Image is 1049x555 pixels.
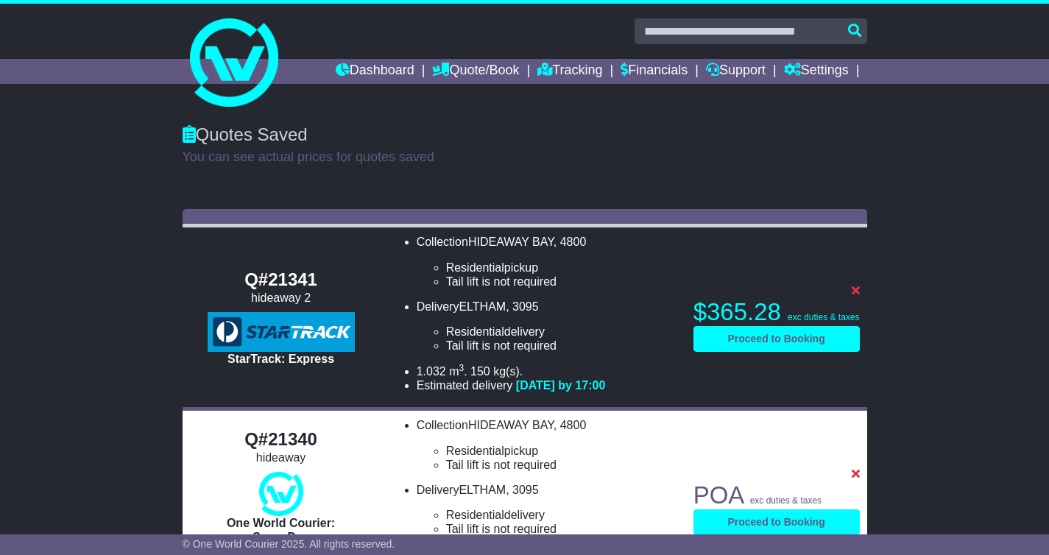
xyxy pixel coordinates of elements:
span: 1.032 [417,365,446,378]
img: One World Courier: Same Day Nationwide(quotes take 0.5-1 hour) [259,472,303,516]
a: Proceed to Booking [693,326,860,352]
a: Settings [784,59,849,84]
li: Tail lift is not required [446,522,679,536]
div: hideaway 2 [190,291,372,305]
a: Support [706,59,766,84]
span: © One World Courier 2025. All rights reserved. [183,538,395,550]
li: Delivery [417,483,679,537]
span: $ [693,298,781,325]
span: [DATE] by 17:00 [516,379,606,392]
a: Quote/Book [432,59,519,84]
span: HIDEAWAY BAY [468,236,554,248]
li: pickup [446,444,679,458]
li: Delivery [417,300,679,353]
span: exc duties & taxes [788,312,859,322]
span: ELTHAM [459,484,506,496]
p: You can see actual prices for quotes saved [183,149,867,166]
a: Tracking [537,59,602,84]
a: Proceed to Booking [693,509,860,535]
span: Residential [446,325,504,338]
li: Estimated delivery [417,378,679,392]
span: m . [449,365,467,378]
li: delivery [446,508,679,522]
div: Quotes Saved [183,124,867,146]
a: Dashboard [336,59,414,84]
span: HIDEAWAY BAY [468,419,554,431]
li: delivery [446,325,679,339]
a: Financials [621,59,688,84]
span: , 3095 [506,300,538,313]
li: Collection [417,235,679,289]
li: Tail lift is not required [446,275,679,289]
li: Collection [417,418,679,472]
span: POA [693,481,744,509]
div: Q#21341 [190,269,372,291]
span: 150 [470,365,490,378]
span: Residential [446,261,504,274]
span: exc duties & taxes [750,495,822,506]
span: kg(s). [493,365,523,378]
li: Tail lift is not required [446,339,679,353]
span: StarTrack: Express [227,353,334,365]
div: hideaway [190,450,372,464]
sup: 3 [459,363,464,373]
span: Residential [446,445,504,457]
img: StarTrack: Express [208,312,355,352]
span: , 4800 [554,419,586,431]
span: , 3095 [506,484,538,496]
span: ELTHAM [459,300,506,313]
li: pickup [446,261,679,275]
div: Q#21340 [190,429,372,450]
span: 365.28 [707,298,781,325]
span: Residential [446,509,504,521]
span: , 4800 [554,236,586,248]
li: Tail lift is not required [446,458,679,472]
